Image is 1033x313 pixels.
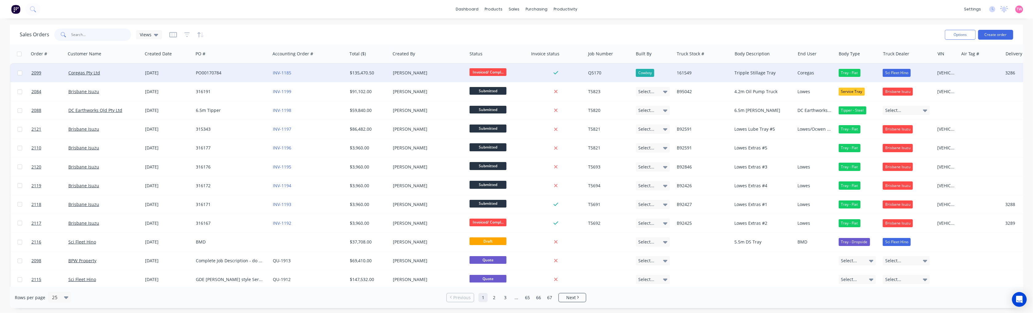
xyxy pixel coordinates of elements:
[196,239,264,245] div: BMD
[636,51,652,57] div: Built By
[588,107,629,113] div: T5820
[588,51,613,57] div: Job Number
[145,220,191,226] div: [DATE]
[470,87,506,95] span: Submitted
[470,143,506,151] span: Submitted
[588,70,629,76] div: Q5170
[883,163,913,171] div: Brisbane Isuzu
[31,139,68,157] a: 2110
[145,89,191,95] div: [DATE]
[735,239,790,245] div: 5.5m DS Tray
[273,145,291,151] a: INV-1196
[68,220,99,226] a: Brisbane Isuzu
[145,183,191,189] div: [DATE]
[393,145,461,151] div: [PERSON_NAME]
[145,145,191,151] div: [DATE]
[68,89,99,94] a: Brisbane Isuzu
[68,201,99,207] a: Brisbane Isuzu
[68,126,99,132] a: Brisbane Isuzu
[636,69,654,77] div: Cowboy
[272,51,313,57] div: Accounting Order #
[501,293,510,302] a: Page 3
[31,201,41,208] span: 2118
[393,70,461,76] div: [PERSON_NAME]
[735,51,770,57] div: Body Description
[839,219,861,227] div: Tray - Flat
[393,89,461,95] div: [PERSON_NAME]
[68,183,99,188] a: Brisbane Isuzu
[883,181,913,189] div: Brisbane Isuzu
[470,68,506,76] span: Invoiced/ Compl...
[506,5,523,14] div: sales
[566,295,576,301] span: Next
[350,201,386,208] div: $3,960.00
[841,276,857,283] span: Select...
[273,89,291,94] a: INV-1199
[470,106,506,113] span: Submitted
[937,126,955,132] div: [VEHICLE_IDENTIFICATION_NUMBER]
[677,201,727,208] div: B92427
[470,200,506,208] span: Submitted
[883,51,909,57] div: Truck Dealer
[350,126,386,132] div: $86,482.00
[588,164,629,170] div: T5693
[11,5,20,14] img: Factory
[638,258,654,264] span: Select...
[937,164,955,170] div: [VEHICLE_IDENTIFICATION_NUMBER]
[482,5,506,14] div: products
[196,183,264,189] div: 316172
[883,144,913,152] div: Brisbane Isuzu
[31,126,41,132] span: 2121
[962,51,979,57] div: Air Tag #
[885,107,901,113] span: Select...
[798,201,832,208] div: Lowes
[68,276,96,282] a: Sci Fleet Hino
[145,239,191,245] div: [DATE]
[31,239,41,245] span: 2116
[588,183,629,189] div: T5694
[350,239,386,245] div: $37,708.00
[350,276,386,283] div: $147,532.00
[31,107,41,113] span: 2088
[937,70,955,76] div: [VEHICLE_IDENTIFICATION_NUMBER]
[798,89,832,95] div: Lowes
[273,276,291,282] a: QU-1912
[883,200,913,208] div: Brisbane Isuzu
[196,89,264,95] div: 316191
[350,70,386,76] div: $135,470.50
[273,107,291,113] a: INV-1198
[937,145,955,151] div: [VEHICLE_IDENTIFICATION_NUMBER]
[393,239,461,245] div: [PERSON_NAME]
[196,126,264,132] div: 315343
[677,70,727,76] div: 161549
[393,183,461,189] div: [PERSON_NAME]
[273,70,291,76] a: INV-1185
[523,5,551,14] div: purchasing
[798,107,832,113] div: DC Earthworks Qld
[393,107,461,113] div: [PERSON_NAME]
[196,51,205,57] div: PO #
[350,145,386,151] div: $3,960.00
[196,70,264,76] div: PO00170784
[470,219,506,226] span: Invoiced/ Compl...
[839,69,861,77] div: Tray - Flat
[140,31,151,38] span: Views
[145,276,191,283] div: [DATE]
[31,176,68,195] a: 2119
[1017,6,1022,12] span: TW
[638,164,654,170] span: Select...
[31,220,41,226] span: 2117
[735,89,790,95] div: 4.2m Oil Pump Truck
[68,51,101,57] div: Customer Name
[350,107,386,113] div: $59,840.00
[961,5,984,14] div: settings
[677,220,727,226] div: B92425
[273,201,291,207] a: INV-1193
[470,237,506,245] span: Draft
[31,183,41,189] span: 2119
[512,293,521,302] a: Jump forward
[350,258,386,264] div: $69,410.00
[470,125,506,132] span: Submitted
[444,293,589,302] ul: Pagination
[937,201,955,208] div: [VEHICLE_IDENTIFICATION_NUMBER]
